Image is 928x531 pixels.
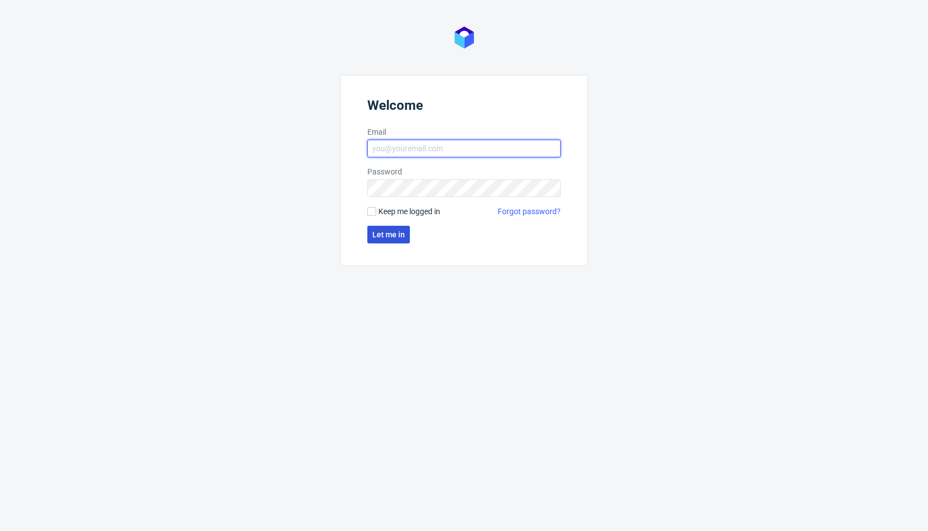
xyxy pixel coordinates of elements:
[498,206,561,217] a: Forgot password?
[367,166,561,177] label: Password
[367,126,561,137] label: Email
[378,206,440,217] span: Keep me logged in
[372,231,405,238] span: Let me in
[367,140,561,157] input: you@youremail.com
[367,226,410,243] button: Let me in
[367,98,561,118] header: Welcome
